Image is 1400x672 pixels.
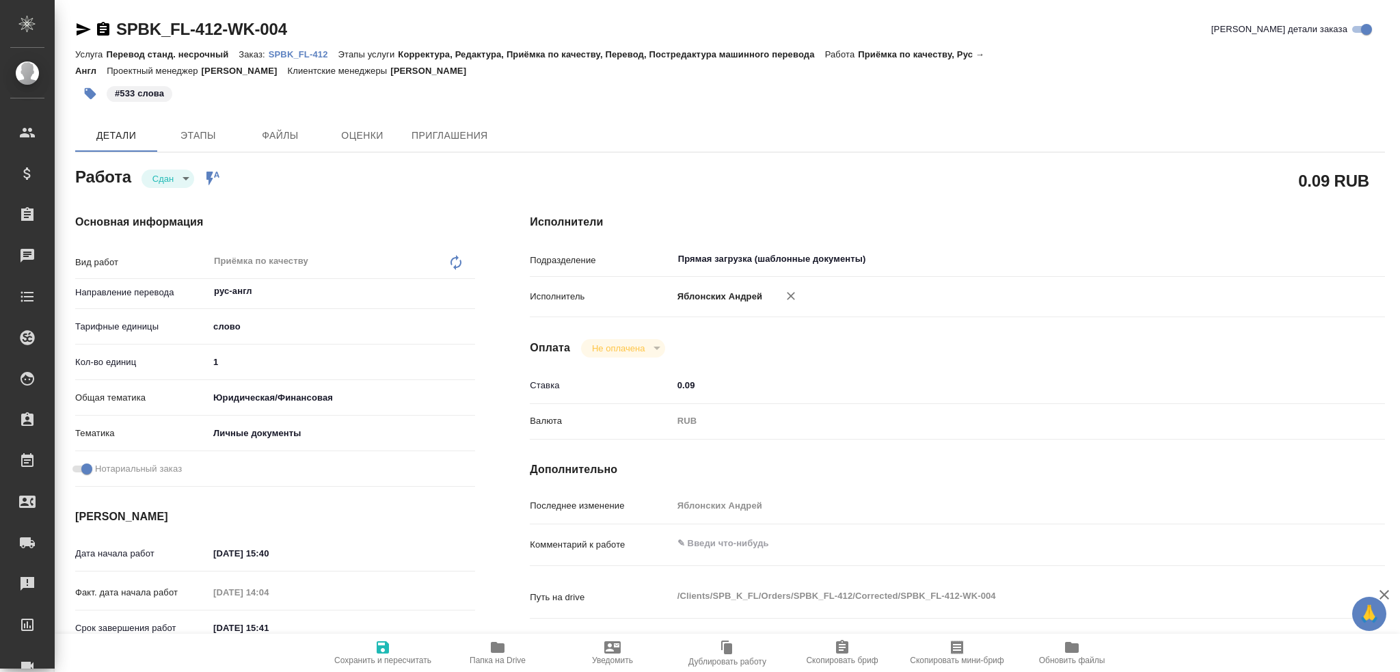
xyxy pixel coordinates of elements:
[530,414,672,428] p: Валюта
[1306,258,1309,260] button: Open
[1211,23,1347,36] span: [PERSON_NAME] детали заказа
[338,49,399,59] p: Этапы услуги
[95,462,182,476] span: Нотариальный заказ
[116,20,287,38] a: SPBK_FL-412-WK-004
[165,127,231,144] span: Этапы
[105,87,174,98] span: 533 слова
[530,290,672,304] p: Исполнитель
[115,87,164,100] p: #533 слова
[75,427,208,440] p: Тематика
[390,66,476,76] p: [PERSON_NAME]
[83,127,149,144] span: Детали
[673,409,1314,433] div: RUB
[670,634,785,672] button: Дублировать работу
[555,634,670,672] button: Уведомить
[470,656,526,665] span: Папка на Drive
[208,543,328,563] input: ✎ Введи что-нибудь
[107,66,201,76] p: Проектный менеджер
[75,21,92,38] button: Скопировать ссылку для ЯМессенджера
[910,656,1004,665] span: Скопировать мини-бриф
[75,355,208,369] p: Кол-во единиц
[673,290,762,304] p: Яблонских Андрей
[530,591,672,604] p: Путь на drive
[75,79,105,109] button: Добавить тэг
[148,173,178,185] button: Сдан
[95,21,111,38] button: Скопировать ссылку
[1352,597,1386,631] button: 🙏
[334,656,431,665] span: Сохранить и пересчитать
[468,290,470,293] button: Open
[75,547,208,561] p: Дата начала работ
[106,49,239,59] p: Перевод станд. несрочный
[806,656,878,665] span: Скопировать бриф
[673,496,1314,515] input: Пустое поле
[269,49,338,59] p: SPBK_FL-412
[202,66,288,76] p: [PERSON_NAME]
[75,320,208,334] p: Тарифные единицы
[785,634,900,672] button: Скопировать бриф
[530,538,672,552] p: Комментарий к работе
[398,49,824,59] p: Корректура, Редактура, Приёмка по качеству, Перевод, Постредактура машинного перевода
[776,281,806,311] button: Удалить исполнителя
[269,48,338,59] a: SPBK_FL-412
[900,634,1014,672] button: Скопировать мини-бриф
[288,66,391,76] p: Клиентские менеджеры
[329,127,395,144] span: Оценки
[588,342,649,354] button: Не оплачена
[75,621,208,635] p: Срок завершения работ
[1014,634,1129,672] button: Обновить файлы
[208,422,475,445] div: Личные документы
[75,163,131,188] h2: Работа
[825,49,859,59] p: Работа
[239,49,268,59] p: Заказ:
[440,634,555,672] button: Папка на Drive
[75,214,475,230] h4: Основная информация
[592,656,633,665] span: Уведомить
[530,379,672,392] p: Ставка
[247,127,313,144] span: Файлы
[530,340,570,356] h4: Оплата
[75,49,106,59] p: Услуга
[1039,656,1105,665] span: Обновить файлы
[530,499,672,513] p: Последнее изменение
[581,339,665,358] div: Сдан
[75,391,208,405] p: Общая тематика
[673,584,1314,608] textarea: /Clients/SPB_K_FL/Orders/SPBK_FL-412/Corrected/SPBK_FL-412-WK-004
[530,461,1385,478] h4: Дополнительно
[142,170,194,188] div: Сдан
[530,254,672,267] p: Подразделение
[208,618,328,638] input: ✎ Введи что-нибудь
[530,214,1385,230] h4: Исполнители
[1298,169,1369,192] h2: 0.09 RUB
[325,634,440,672] button: Сохранить и пересчитать
[75,256,208,269] p: Вид работ
[208,315,475,338] div: слово
[688,657,766,667] span: Дублировать работу
[208,352,475,372] input: ✎ Введи что-нибудь
[75,586,208,600] p: Факт. дата начала работ
[75,509,475,525] h4: [PERSON_NAME]
[75,286,208,299] p: Направление перевода
[208,582,328,602] input: Пустое поле
[208,386,475,409] div: Юридическая/Финансовая
[1358,600,1381,628] span: 🙏
[673,375,1314,395] input: ✎ Введи что-нибудь
[412,127,488,144] span: Приглашения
